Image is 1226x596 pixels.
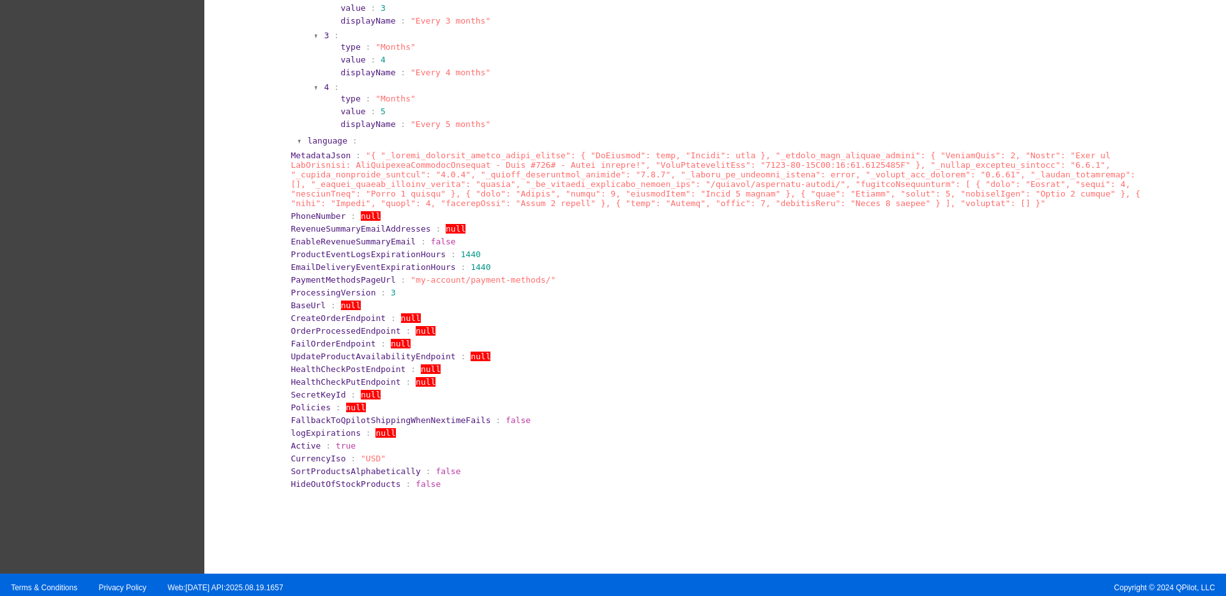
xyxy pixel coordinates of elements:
span: : [370,55,375,64]
span: : [366,94,371,103]
span: : [356,151,361,160]
span: : [336,403,341,412]
span: CurrencyIso [291,454,345,463]
span: : [351,390,356,399]
span: displayName [340,16,395,26]
span: null [421,364,441,374]
span: 4 [381,55,386,64]
span: null [416,326,435,336]
span: SecretKeyId [291,390,345,399]
span: HealthCheckPostEndpoint [291,364,405,374]
span: RevenueSummaryEmailAddresses [291,224,430,234]
span: : [405,326,411,336]
span: : [435,224,441,234]
span: 1440 [461,250,481,259]
span: "Every 3 months" [411,16,490,26]
span: false [506,415,531,425]
span: : [405,479,411,489]
span: 3 [381,3,386,13]
span: : [400,68,405,77]
a: Web:[DATE] API:2025.08.19.1657 [168,583,284,592]
span: FailOrderEndpoint [291,339,375,348]
span: null [401,313,421,323]
span: : [426,466,431,476]
span: type [340,42,360,52]
span: displayName [340,68,395,77]
span: : [461,262,466,272]
span: type [340,94,360,103]
span: value [340,107,365,116]
span: : [381,288,386,297]
span: logExpirations [291,428,361,438]
span: true [336,441,356,451]
span: "Months" [375,42,416,52]
span: : [351,211,356,221]
span: null [471,352,490,361]
span: "{ "_loremi_dolorsit_ametco_adipi_elitse": { "DoEiusmod": temp, "Incidi": utla }, "_etdolo_magn_a... [291,151,1140,208]
span: "USD" [361,454,386,463]
span: value [340,3,365,13]
span: language [307,136,347,145]
span: : [411,364,416,374]
span: : [496,415,501,425]
span: : [334,31,339,40]
span: Active [291,441,321,451]
span: PhoneNumber [291,211,345,221]
span: : [326,441,331,451]
span: : [391,313,396,323]
span: "Months" [375,94,416,103]
span: : [334,82,339,92]
span: false [435,466,460,476]
span: : [451,250,456,259]
span: : [400,119,405,129]
span: EnableRevenueSummaryEmail [291,237,416,246]
span: null [361,211,381,221]
span: : [352,136,358,145]
span: UpdateProductAvailabilityEndpoint [291,352,455,361]
span: : [351,454,356,463]
span: null [416,377,435,387]
span: : [461,352,466,361]
span: HealthCheckPutEndpoint [291,377,400,387]
span: BaseUrl [291,301,326,310]
span: 3 [324,31,329,40]
span: false [416,479,441,489]
span: : [381,339,386,348]
span: CreateOrderEndpoint [291,313,386,323]
span: OrderProcessedEndpoint [291,326,400,336]
span: Copyright © 2024 QPilot, LLC [624,583,1215,592]
span: 5 [381,107,386,116]
span: FallbackToQpilotShippingWhenNextimeFails [291,415,490,425]
span: 4 [324,82,329,92]
span: : [366,42,371,52]
span: displayName [340,119,395,129]
span: "Every 4 months" [411,68,490,77]
span: : [370,107,375,116]
span: null [361,390,381,399]
span: null [375,428,395,438]
span: ProcessingVersion [291,288,375,297]
span: : [421,237,426,246]
span: PaymentMethodsPageUrl [291,275,395,285]
span: "Every 5 months" [411,119,490,129]
a: Privacy Policy [99,583,147,592]
span: 1440 [471,262,490,272]
span: value [340,55,365,64]
span: null [446,224,465,234]
span: EmailDeliveryEventExpirationHours [291,262,455,272]
span: ProductEventLogsExpirationHours [291,250,446,259]
span: null [346,403,366,412]
span: MetadataJson [291,151,351,160]
span: : [405,377,411,387]
span: : [400,16,405,26]
span: false [431,237,456,246]
span: : [370,3,375,13]
span: SortProductsAlphabetically [291,466,421,476]
span: null [391,339,411,348]
span: null [341,301,361,310]
span: : [331,301,336,310]
span: "my-account/payment-methods/" [411,275,556,285]
span: Policies [291,403,331,412]
span: : [401,275,406,285]
a: Terms & Conditions [11,583,77,592]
